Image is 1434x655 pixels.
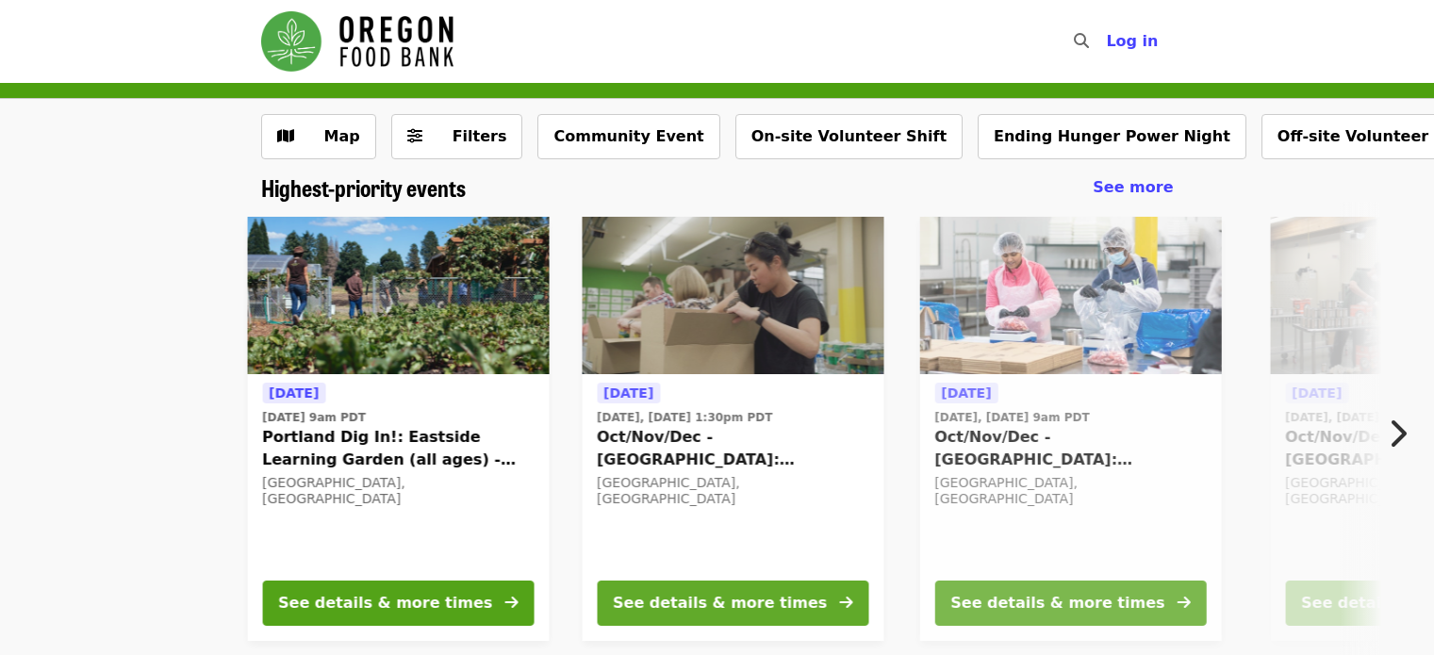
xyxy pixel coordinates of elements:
[247,217,549,641] a: See details for "Portland Dig In!: Eastside Learning Garden (all ages) - Aug/Sept/Oct"
[453,127,507,145] span: Filters
[262,426,534,471] span: Portland Dig In!: Eastside Learning Garden (all ages) - Aug/Sept/Oct
[1093,178,1173,196] span: See more
[261,174,466,202] a: Highest-priority events
[1177,594,1190,612] i: arrow-right icon
[277,127,294,145] i: map icon
[261,171,466,204] span: Highest-priority events
[950,592,1164,614] div: See details & more times
[262,409,366,426] time: [DATE] 9am PDT
[597,426,868,471] span: Oct/Nov/Dec - [GEOGRAPHIC_DATA]: Repack/Sort (age [DEMOGRAPHIC_DATA]+)
[261,11,453,72] img: Oregon Food Bank - Home
[262,475,534,507] div: [GEOGRAPHIC_DATA], [GEOGRAPHIC_DATA]
[919,217,1221,375] img: Oct/Nov/Dec - Beaverton: Repack/Sort (age 10+) organized by Oregon Food Bank
[934,426,1206,471] span: Oct/Nov/Dec - [GEOGRAPHIC_DATA]: Repack/Sort (age [DEMOGRAPHIC_DATA]+)
[1292,385,1342,401] span: [DATE]
[261,114,376,159] button: Show map view
[839,594,852,612] i: arrow-right icon
[919,217,1221,641] a: See details for "Oct/Nov/Dec - Beaverton: Repack/Sort (age 10+)"
[269,385,319,401] span: [DATE]
[247,217,549,375] img: Portland Dig In!: Eastside Learning Garden (all ages) - Aug/Sept/Oct organized by Oregon Food Bank
[324,127,360,145] span: Map
[262,581,534,626] button: See details & more times
[278,592,492,614] div: See details & more times
[246,174,1189,202] div: Highest-priority events
[1100,19,1115,64] input: Search
[597,581,868,626] button: See details & more times
[582,217,883,375] img: Oct/Nov/Dec - Portland: Repack/Sort (age 8+) organized by Oregon Food Bank
[934,475,1206,507] div: [GEOGRAPHIC_DATA], [GEOGRAPHIC_DATA]
[934,409,1089,426] time: [DATE], [DATE] 9am PDT
[537,114,719,159] button: Community Event
[978,114,1246,159] button: Ending Hunger Power Night
[391,114,523,159] button: Filters (0 selected)
[597,409,772,426] time: [DATE], [DATE] 1:30pm PDT
[504,594,518,612] i: arrow-right icon
[597,475,868,507] div: [GEOGRAPHIC_DATA], [GEOGRAPHIC_DATA]
[582,217,883,641] a: See details for "Oct/Nov/Dec - Portland: Repack/Sort (age 8+)"
[407,127,422,145] i: sliders-h icon
[1106,32,1158,50] span: Log in
[1074,32,1089,50] i: search icon
[1372,407,1434,460] button: Next item
[735,114,963,159] button: On-site Volunteer Shift
[941,385,991,401] span: [DATE]
[934,581,1206,626] button: See details & more times
[603,385,653,401] span: [DATE]
[1093,176,1173,199] a: See more
[1091,23,1173,60] button: Log in
[613,592,827,614] div: See details & more times
[1388,416,1407,451] i: chevron-right icon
